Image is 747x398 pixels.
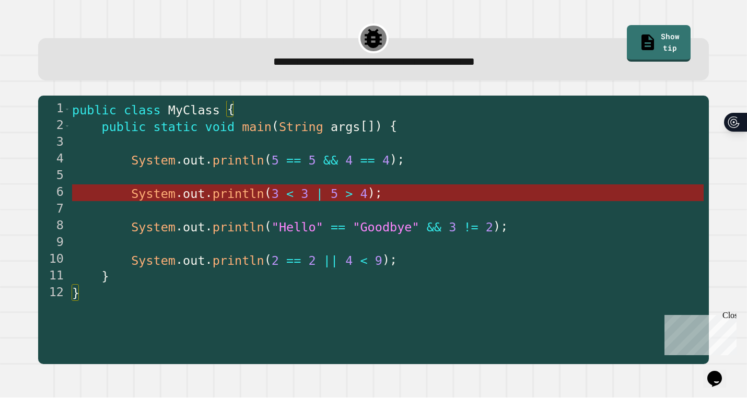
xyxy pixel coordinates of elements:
span: 5 [331,186,338,201]
div: 3 [38,134,71,151]
span: MyClass [168,102,220,117]
span: public [72,102,116,117]
span: public [102,119,146,134]
span: != [464,219,478,234]
span: out [183,219,205,234]
div: 1 [38,101,71,118]
span: && [427,219,441,234]
div: 2 [38,118,71,134]
div: 7 [38,201,71,218]
div: 5 [38,168,71,184]
span: < [286,186,294,201]
span: 4 [382,153,390,167]
span: 5 [309,153,316,167]
div: 8 [38,218,71,235]
span: out [183,153,205,167]
span: 9 [375,253,382,267]
span: out [183,253,205,267]
span: 2 [486,219,493,234]
a: Show tip [627,25,691,62]
span: String [279,119,323,134]
span: 4 [345,153,353,167]
div: 11 [38,268,71,285]
span: == [286,253,301,267]
div: 12 [38,285,71,301]
span: | [316,186,323,201]
span: Toggle code folding, rows 1 through 12 [64,101,70,118]
span: System [131,253,176,267]
span: == [286,153,301,167]
span: 5 [272,153,279,167]
span: 3 [301,186,308,201]
span: System [131,186,176,201]
span: out [183,186,205,201]
span: class [124,102,161,117]
span: 2 [272,253,279,267]
span: println [213,253,264,267]
span: == [331,219,345,234]
span: "Hello" [272,219,323,234]
span: 3 [272,186,279,201]
span: System [131,219,176,234]
span: == [360,153,375,167]
span: println [213,219,264,234]
span: static [154,119,198,134]
span: < [360,253,368,267]
span: && [323,153,338,167]
iframe: chat widget [703,356,737,388]
span: 4 [360,186,368,201]
div: 4 [38,151,71,168]
span: System [131,153,176,167]
span: void [205,119,235,134]
div: 9 [38,235,71,251]
div: 10 [38,251,71,268]
span: println [213,153,264,167]
span: 4 [345,253,353,267]
span: > [345,186,353,201]
span: 3 [449,219,456,234]
span: println [213,186,264,201]
span: 2 [309,253,316,267]
div: 6 [38,184,71,201]
iframe: chat widget [660,311,737,355]
span: args [331,119,360,134]
span: main [242,119,272,134]
div: Chat with us now!Close [4,4,72,66]
span: Toggle code folding, rows 2 through 11 [64,118,70,134]
span: || [323,253,338,267]
span: "Goodbye" [353,219,419,234]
